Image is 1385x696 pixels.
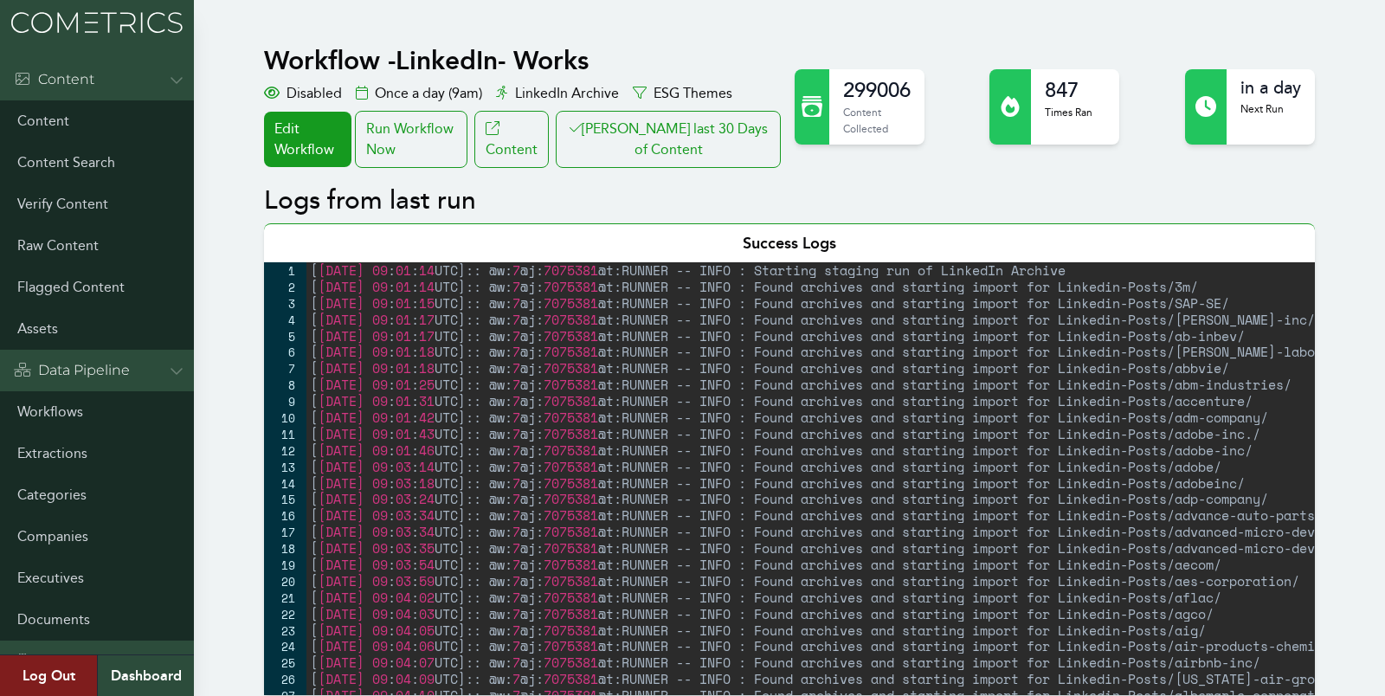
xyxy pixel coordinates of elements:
div: 19 [264,557,306,573]
div: 14 [264,475,306,492]
div: 3 [264,295,306,312]
div: 22 [264,606,306,622]
div: 7 [264,360,306,377]
div: Admin [14,651,85,672]
div: 4 [264,312,306,328]
h2: in a day [1240,76,1301,100]
div: Data Pipeline [14,360,130,381]
div: 15 [264,491,306,507]
div: 13 [264,459,306,475]
div: 1 [264,262,306,279]
div: 8 [264,377,306,393]
div: 16 [264,507,306,524]
div: 12 [264,442,306,459]
h2: 299006 [843,76,911,104]
div: Success Logs [264,223,1314,262]
div: 11 [264,426,306,442]
div: 25 [264,654,306,671]
div: 24 [264,638,306,654]
p: Next Run [1240,100,1301,118]
div: 20 [264,573,306,590]
h2: 847 [1045,76,1092,104]
div: Content [14,69,94,90]
div: 6 [264,344,306,360]
p: Times Ran [1045,104,1092,121]
p: Content Collected [843,104,911,138]
h1: Workflow - LinkedIn- Works [264,45,784,76]
div: ESG Themes [633,83,732,104]
div: 23 [264,622,306,639]
a: Content [474,111,549,168]
div: Disabled [264,83,342,104]
div: 9 [264,393,306,409]
div: LinkedIn Archive [496,83,619,104]
h2: Logs from last run [264,185,1314,216]
button: [PERSON_NAME] last 30 Days of Content [556,111,781,168]
div: Once a day (9am) [356,83,482,104]
div: 2 [264,279,306,295]
div: 5 [264,328,306,345]
div: 21 [264,590,306,606]
a: Edit Workflow [264,112,351,167]
div: 10 [264,409,306,426]
div: Run Workflow Now [355,111,467,168]
div: 17 [264,524,306,540]
div: 26 [264,671,306,687]
a: Dashboard [97,655,194,696]
div: 18 [264,540,306,557]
